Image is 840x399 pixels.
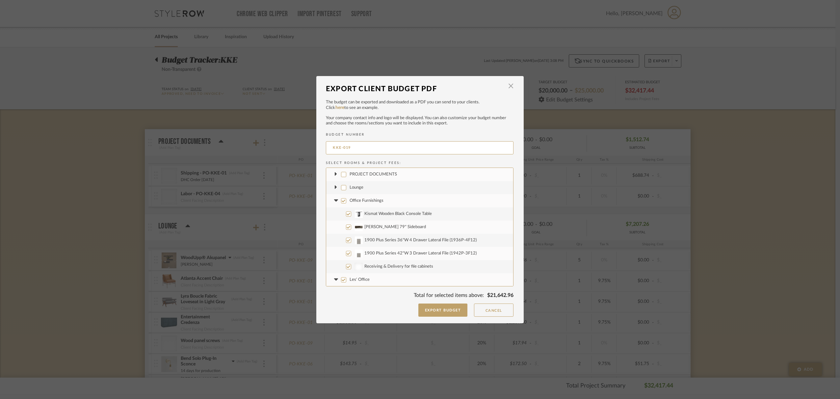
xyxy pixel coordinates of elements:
input: 1900 Plus Series 36"W 4 Drawer Lateral File (1936P-4F12) [346,238,351,243]
p: Click to see an example. [326,105,513,111]
button: Cancel [474,304,513,317]
img: a6c21843-aa9b-46a9-843b-79d750685506_50x50.jpg [354,210,363,218]
img: 866af50c-d0d0-4e5e-84e1-cac712cce602_50x50.jpg [354,223,363,231]
button: Export Budget [418,304,468,317]
div: Export Client Budget PDF [326,82,504,96]
input: PROJECT DOCUMENTS [341,172,346,177]
span: Office Furnishings [350,199,383,203]
input: BUDGET NUMBER [326,141,513,154]
span: $21,642.96 [487,293,513,298]
h2: BUDGET NUMBER [326,133,513,137]
span: [PERSON_NAME] 79" Sideboard [364,225,426,229]
span: 1900 Plus Series 36"W 4 Drawer Lateral File (1936P-4F12) [364,238,477,242]
span: Receiving & Delivery for file cabinets [364,264,433,269]
h2: Select Rooms & Project Fees: [326,161,513,165]
input: [PERSON_NAME] 79" Sideboard [346,225,351,230]
a: here [335,105,344,110]
input: 1900 Plus Series 42"W 3 Drawer Lateral File (1942P-3F12) [346,251,351,256]
span: Kismat Wooden Black Console Table [364,212,432,216]
dialog-header: Export Client Budget PDF [326,82,513,96]
span: PROJECT DOCUMENTS [350,172,397,176]
button: Close [504,80,517,93]
input: Lounge [341,185,346,190]
span: Les' Office [350,278,370,282]
input: Les' Office [341,277,346,282]
span: Total for selected items above: [414,293,484,298]
span: 1900 Plus Series 42"W 3 Drawer Lateral File (1942P-3F12) [364,251,477,255]
p: The budget can be exported and downloaded as a PDF you can send to your clients. [326,99,513,106]
span: Lounge [350,185,363,190]
input: Receiving & Delivery for file cabinets [346,264,351,269]
p: Your company contact info and logo will be displayed. You can also customize your budget number a... [326,116,513,126]
img: 5755dea5-f048-4509-86f4-1f1afddf2fe0_50x50.jpg [354,236,363,244]
input: Kismat Wooden Black Console Table [346,211,351,217]
img: d5f21cb7-b0d8-45a3-875e-2e559f0947ad_50x50.jpg [354,250,363,257]
input: Office Furnishings [341,198,346,203]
